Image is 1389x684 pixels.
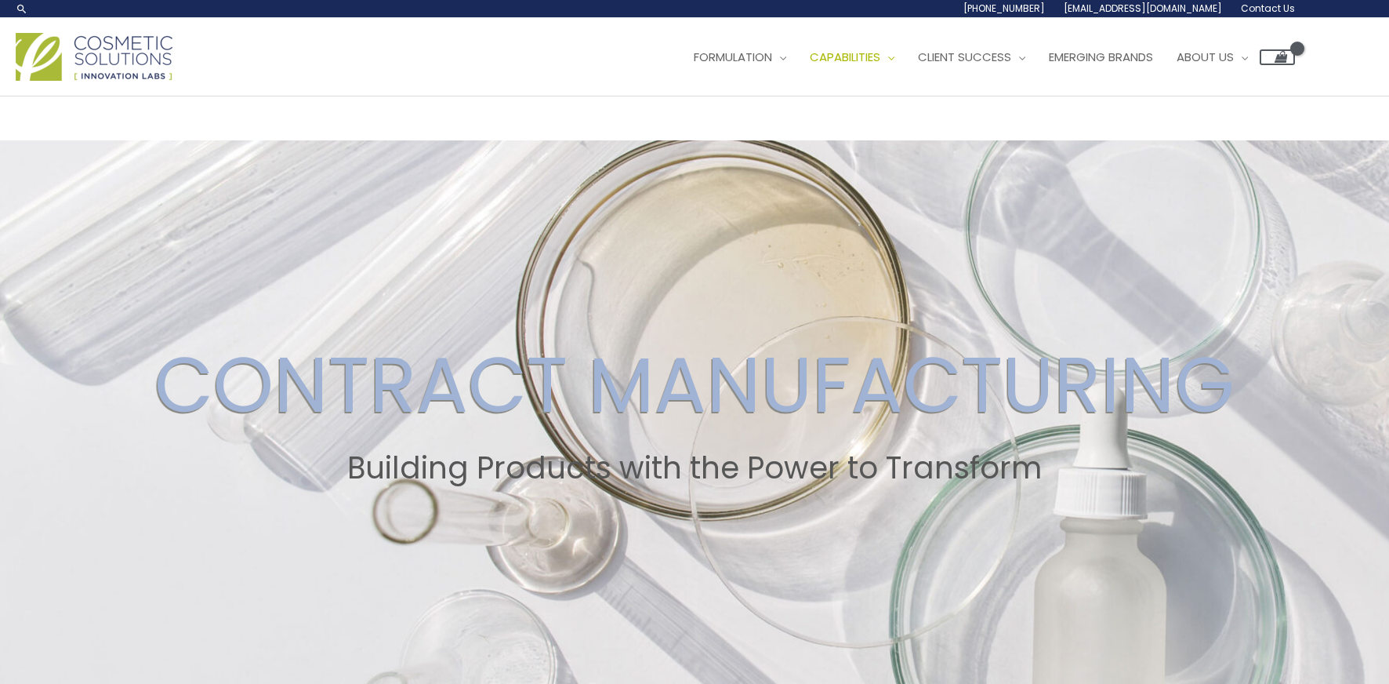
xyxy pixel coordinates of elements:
[694,49,772,65] span: Formulation
[15,339,1374,431] h2: CONTRACT MANUFACTURING
[670,34,1295,81] nav: Site Navigation
[963,2,1045,15] span: [PHONE_NUMBER]
[810,49,880,65] span: Capabilities
[1037,34,1165,81] a: Emerging Brands
[1165,34,1260,81] a: About Us
[918,49,1011,65] span: Client Success
[1049,49,1153,65] span: Emerging Brands
[16,2,28,15] a: Search icon link
[798,34,906,81] a: Capabilities
[906,34,1037,81] a: Client Success
[1241,2,1295,15] span: Contact Us
[16,33,172,81] img: Cosmetic Solutions Logo
[15,450,1374,486] h2: Building Products with the Power to Transform
[1177,49,1234,65] span: About Us
[682,34,798,81] a: Formulation
[1260,49,1295,65] a: View Shopping Cart, empty
[1064,2,1222,15] span: [EMAIL_ADDRESS][DOMAIN_NAME]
